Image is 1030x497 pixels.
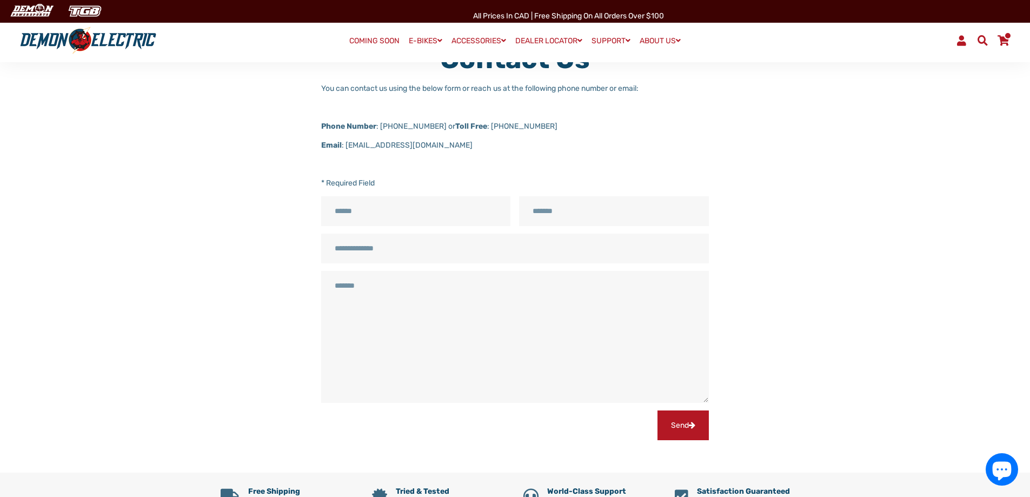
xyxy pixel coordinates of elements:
a: E-BIKES [405,33,446,49]
h5: Satisfaction Guaranteed [697,487,810,496]
strong: Email [321,141,342,150]
a: ABOUT US [636,33,685,49]
inbox-online-store-chat: Shopify online store chat [982,453,1021,488]
img: TGB Canada [63,2,107,20]
a: ACCESSORIES [448,33,510,49]
p: : [EMAIL_ADDRESS][DOMAIN_NAME] [321,140,709,151]
a: COMING SOON [345,34,403,49]
a: DEALER LOCATOR [511,33,586,49]
strong: Phone Number [321,122,376,131]
img: Demon Electric logo [16,26,160,55]
p: You can contact us using the below form or reach us at the following phone number or email: [321,83,709,94]
h5: World-Class Support [547,487,659,496]
h5: Tried & Tested [396,487,507,496]
p: * Required Field [321,177,709,189]
span: All Prices in CAD | Free shipping on all orders over $100 [473,11,664,21]
button: Send [657,410,709,440]
a: SUPPORT [588,33,634,49]
img: Demon Electric [5,2,57,20]
h5: Free Shipping [248,487,356,496]
strong: Toll Free [455,122,487,131]
p: : [PHONE_NUMBER] or : [PHONE_NUMBER] [321,121,709,132]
